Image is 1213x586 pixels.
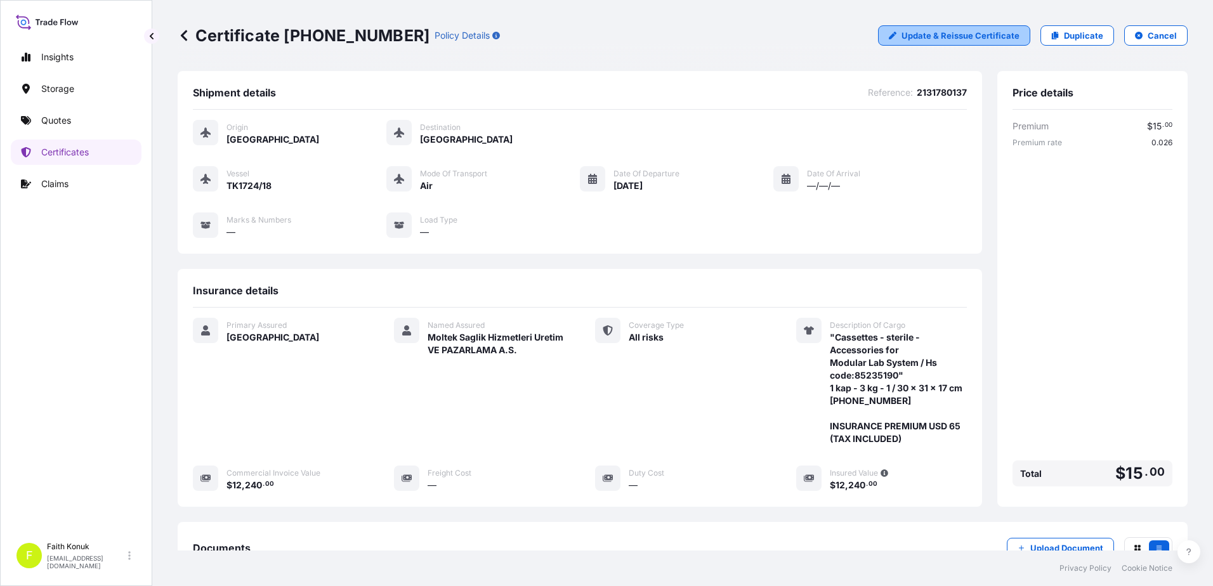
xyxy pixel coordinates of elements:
[1013,138,1062,148] span: Premium rate
[226,468,320,478] span: Commercial Invoice Value
[1030,542,1103,554] p: Upload Document
[917,86,967,99] span: 2131780137
[420,226,429,238] span: —
[845,481,848,490] span: ,
[807,179,840,192] span: —/—/—
[226,169,249,179] span: Vessel
[232,481,242,490] span: 12
[226,122,248,133] span: Origin
[193,284,279,297] span: Insurance details
[1125,466,1143,481] span: 15
[420,215,457,225] span: Load Type
[629,320,684,330] span: Coverage Type
[420,133,513,146] span: [GEOGRAPHIC_DATA]
[193,86,276,99] span: Shipment details
[629,479,638,492] span: —
[836,481,845,490] span: 12
[1059,563,1111,573] a: Privacy Policy
[830,320,905,330] span: Description Of Cargo
[226,481,232,490] span: $
[41,82,74,95] p: Storage
[902,29,1020,42] p: Update & Reissue Certificate
[242,481,245,490] span: ,
[613,169,679,179] span: Date of Departure
[848,481,865,490] span: 240
[263,482,265,486] span: .
[41,146,89,159] p: Certificates
[226,179,272,192] span: TK1724/18
[830,468,878,478] span: Insured Value
[420,179,433,192] span: Air
[245,481,262,490] span: 240
[830,331,967,445] span: "Cassettes - sterile - Accessories for Modular Lab System / Hs code:85235190" 1 kap - 3 kg - 1 / ...
[1122,563,1172,573] a: Cookie Notice
[807,169,860,179] span: Date of Arrival
[11,44,141,70] a: Insights
[878,25,1030,46] a: Update & Reissue Certificate
[868,86,913,99] span: Reference :
[193,542,251,554] span: Documents
[1124,25,1188,46] button: Cancel
[1151,138,1172,148] span: 0.026
[420,169,487,179] span: Mode of Transport
[226,331,319,344] span: [GEOGRAPHIC_DATA]
[613,179,643,192] span: [DATE]
[11,171,141,197] a: Claims
[1144,468,1148,476] span: .
[41,178,69,190] p: Claims
[1153,122,1162,131] span: 15
[1165,123,1172,127] span: 00
[629,468,664,478] span: Duty Cost
[47,554,126,570] p: [EMAIL_ADDRESS][DOMAIN_NAME]
[11,108,141,133] a: Quotes
[47,542,126,552] p: Faith Konuk
[830,481,836,490] span: $
[1007,538,1114,558] button: Upload Document
[1147,122,1153,131] span: $
[26,549,33,562] span: F
[41,114,71,127] p: Quotes
[428,320,485,330] span: Named Assured
[11,140,141,165] a: Certificates
[1020,467,1042,480] span: Total
[1148,29,1177,42] p: Cancel
[1115,466,1125,481] span: $
[866,482,868,486] span: .
[1040,25,1114,46] a: Duplicate
[1064,29,1103,42] p: Duplicate
[1013,86,1073,99] span: Price details
[178,25,429,46] p: Certificate [PHONE_NUMBER]
[1150,468,1165,476] span: 00
[226,215,291,225] span: Marks & Numbers
[420,122,461,133] span: Destination
[265,482,274,486] span: 00
[1013,120,1049,133] span: Premium
[1162,123,1164,127] span: .
[11,76,141,101] a: Storage
[41,51,74,63] p: Insights
[869,482,877,486] span: 00
[226,133,319,146] span: [GEOGRAPHIC_DATA]
[226,320,287,330] span: Primary Assured
[435,29,490,42] p: Policy Details
[428,479,436,492] span: —
[428,468,471,478] span: Freight Cost
[629,331,664,344] span: All risks
[226,226,235,238] span: —
[428,331,565,356] span: Moltek Saglik Hizmetleri Uretim VE PAZARLAMA A.S.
